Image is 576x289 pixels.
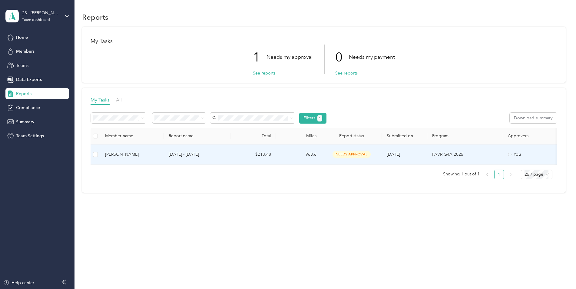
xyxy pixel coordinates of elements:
span: [DATE] [387,152,400,157]
th: Approvers [503,128,564,144]
p: 1 [253,45,266,70]
button: See reports [253,70,275,76]
span: Showing 1 out of 1 [443,170,480,179]
button: See reports [335,70,358,76]
button: 1 [317,115,323,121]
div: Miles [281,133,316,138]
div: You [508,151,559,158]
span: My Tasks [91,97,110,103]
p: FAVR G4A 2025 [432,151,498,158]
button: left [482,170,492,179]
span: Data Exports [16,76,42,83]
li: 1 [494,170,504,179]
th: Submitted on [382,128,427,144]
button: Download summary [510,113,557,123]
div: Total [235,133,271,138]
li: Previous Page [482,170,492,179]
p: 0 [335,45,349,70]
span: left [485,173,489,176]
td: 968.6 [276,144,321,165]
button: Help center [3,280,34,286]
span: All [116,97,122,103]
th: Report name [164,128,230,144]
div: Page Size [521,170,552,179]
span: Home [16,34,28,41]
li: Next Page [506,170,516,179]
th: Program [427,128,503,144]
span: 25 / page [525,170,549,179]
p: [DATE] - [DATE] [169,151,226,158]
iframe: Everlance-gr Chat Button Frame [542,255,576,289]
div: 23 - [PERSON_NAME] of [PERSON_NAME] [22,10,60,16]
div: Team dashboard [22,18,50,22]
span: right [509,173,513,176]
span: needs approval [333,151,371,158]
span: 1 [319,116,321,121]
span: Reports [16,91,31,97]
th: Member name [100,128,164,144]
span: Summary [16,119,34,125]
a: 1 [495,170,504,179]
span: Compliance [16,105,40,111]
td: $213.48 [230,144,276,165]
div: Member name [105,133,159,138]
p: Needs my approval [266,53,313,61]
td: FAVR G4A 2025 [427,144,503,165]
span: Teams [16,62,28,69]
span: Team Settings [16,133,44,139]
button: right [506,170,516,179]
p: Needs my payment [349,53,395,61]
button: Filters1 [299,113,327,124]
span: Members [16,48,35,55]
h1: Reports [82,14,108,20]
div: [PERSON_NAME] [105,151,159,158]
h1: My Tasks [91,38,557,45]
span: Report status [326,133,377,138]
